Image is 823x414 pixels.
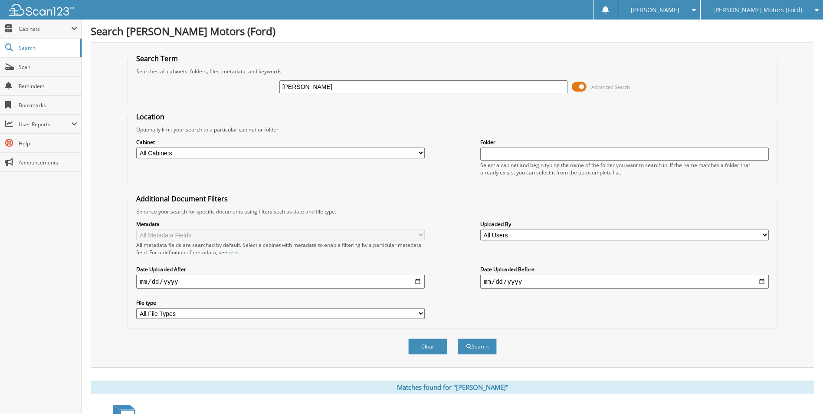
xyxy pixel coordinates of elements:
a: here [227,249,239,256]
label: File type [136,299,425,306]
span: Advanced Search [591,84,630,90]
legend: Location [132,112,169,122]
img: scan123-logo-white.svg [9,4,74,16]
span: Scan [19,63,77,71]
span: Announcements [19,159,77,166]
legend: Additional Document Filters [132,194,232,204]
label: Date Uploaded Before [480,266,769,273]
span: [PERSON_NAME] [631,7,679,13]
label: Folder [480,138,769,146]
span: [PERSON_NAME] Motors (Ford) [713,7,802,13]
div: Select a cabinet and begin typing the name of the folder you want to search in. If the name match... [480,161,769,176]
div: Searches all cabinets, folders, files, metadata, and keywords [132,68,773,75]
button: Search [458,338,497,355]
label: Uploaded By [480,220,769,228]
div: All metadata fields are searched by default. Select a cabinet with metadata to enable filtering b... [136,241,425,256]
input: start [136,275,425,289]
label: Metadata [136,220,425,228]
span: Bookmarks [19,102,77,109]
input: end [480,275,769,289]
div: Optionally limit your search to a particular cabinet or folder [132,126,773,133]
legend: Search Term [132,54,182,63]
span: Help [19,140,77,147]
span: Reminders [19,82,77,90]
div: Matches found for "[PERSON_NAME]" [91,381,814,394]
span: Search [19,44,76,52]
h1: Search [PERSON_NAME] Motors (Ford) [91,24,814,38]
span: Cabinets [19,25,71,33]
span: User Reports [19,121,71,128]
button: Clear [408,338,447,355]
label: Cabinet [136,138,425,146]
div: Enhance your search for specific documents using filters such as date and file type. [132,208,773,215]
label: Date Uploaded After [136,266,425,273]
